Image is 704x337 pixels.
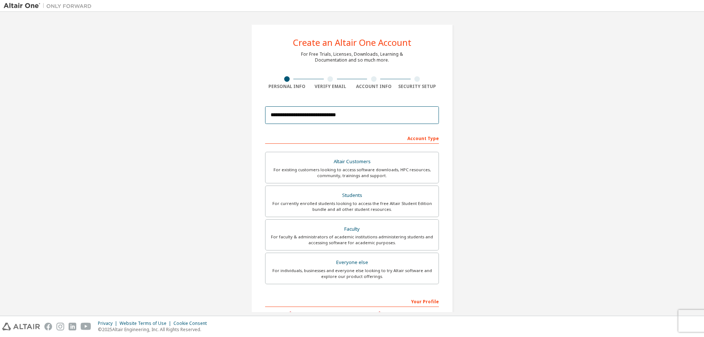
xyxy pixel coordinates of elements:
div: Everyone else [270,257,434,268]
div: For individuals, businesses and everyone else looking to try Altair software and explore our prod... [270,268,434,279]
div: Website Terms of Use [120,320,173,326]
img: altair_logo.svg [2,323,40,330]
div: Altair Customers [270,157,434,167]
div: Privacy [98,320,120,326]
div: For existing customers looking to access software downloads, HPC resources, community, trainings ... [270,167,434,179]
div: Faculty [270,224,434,234]
div: For Free Trials, Licenses, Downloads, Learning & Documentation and so much more. [301,51,403,63]
div: Create an Altair One Account [293,38,411,47]
label: Last Name [354,311,439,316]
p: © 2025 Altair Engineering, Inc. All Rights Reserved. [98,326,211,333]
div: Security Setup [396,84,439,89]
img: youtube.svg [81,323,91,330]
div: Account Info [352,84,396,89]
div: For currently enrolled students looking to access the free Altair Student Edition bundle and all ... [270,201,434,212]
div: Your Profile [265,295,439,307]
div: For faculty & administrators of academic institutions administering students and accessing softwa... [270,234,434,246]
img: linkedin.svg [69,323,76,330]
img: instagram.svg [56,323,64,330]
div: Verify Email [309,84,352,89]
label: First Name [265,311,350,316]
img: Altair One [4,2,95,10]
div: Account Type [265,132,439,144]
div: Cookie Consent [173,320,211,326]
div: Students [270,190,434,201]
img: facebook.svg [44,323,52,330]
div: Personal Info [265,84,309,89]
